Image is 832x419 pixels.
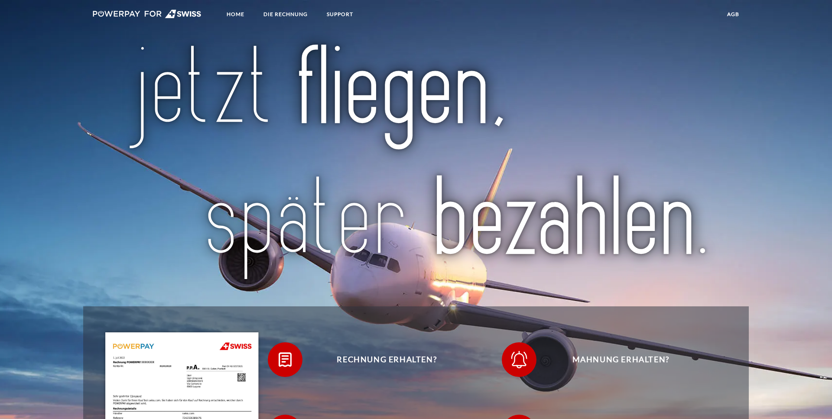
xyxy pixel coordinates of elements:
span: Mahnung erhalten? [515,342,727,377]
a: SUPPORT [319,6,361,22]
img: title-swiss_de.svg [123,42,709,285]
img: qb_bell.svg [508,349,530,370]
img: qb_bill.svg [274,349,296,370]
span: Rechnung erhalten? [281,342,493,377]
img: logo-swiss-white.svg [93,10,201,18]
a: agb [720,6,747,22]
button: Rechnung erhalten? [268,342,493,377]
button: Mahnung erhalten? [502,342,727,377]
a: DIE RECHNUNG [256,6,315,22]
a: Home [219,6,252,22]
